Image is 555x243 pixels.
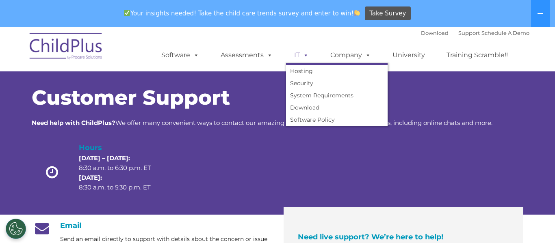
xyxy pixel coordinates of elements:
span: We offer many convenient ways to contact our amazing Customer Support representatives, including ... [32,119,492,127]
a: Security [286,77,388,89]
h4: Hours [79,142,165,153]
span: Customer Support [32,85,230,110]
span: Your insights needed! Take the child care trends survey and enter to win! [120,5,364,21]
strong: [DATE]: [79,174,102,181]
a: Software Policy [286,114,388,126]
a: Training Scramble!! [438,47,516,63]
strong: [DATE] – [DATE]: [79,154,130,162]
a: System Requirements [286,89,388,101]
a: Take Survey [365,6,411,21]
button: Cookies Settings [6,219,26,239]
a: IT [286,47,317,63]
p: 8:30 a.m. to 6:30 p.m. ET 8:30 a.m. to 5:30 p.m. ET [79,153,165,192]
a: University [384,47,433,63]
font: | [421,30,529,36]
strong: Need help with ChildPlus? [32,119,115,127]
a: Download [421,30,449,36]
a: Assessments [212,47,281,63]
a: Hosting [286,65,388,77]
a: Support [458,30,480,36]
h4: Email [32,221,271,230]
span: Need live support? We’re here to help! [298,232,443,241]
img: ChildPlus by Procare Solutions [26,27,107,68]
a: Company [322,47,379,63]
span: Take Survey [369,6,406,21]
a: Software [153,47,207,63]
a: Download [286,101,388,114]
a: Schedule A Demo [481,30,529,36]
img: 👏 [354,10,360,16]
img: ✅ [124,10,130,16]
